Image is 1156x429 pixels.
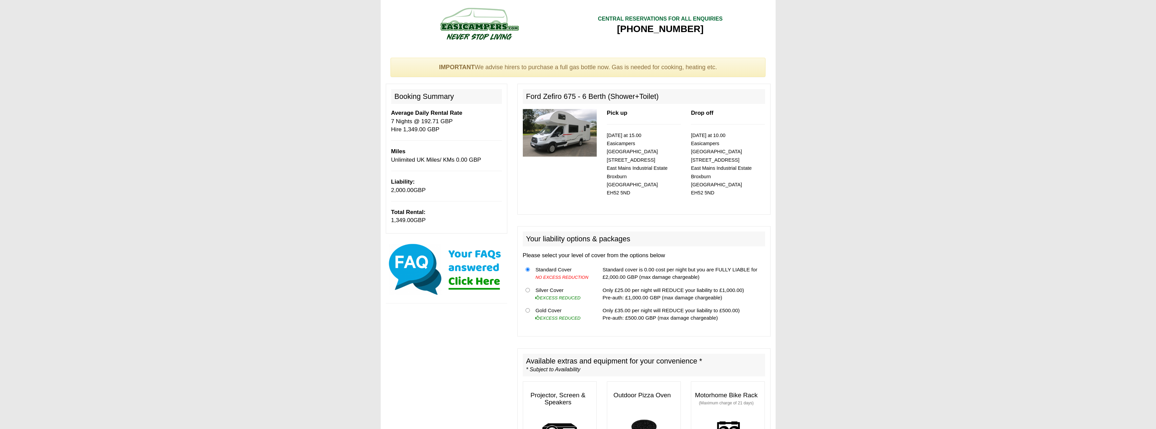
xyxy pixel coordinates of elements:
b: Miles [391,148,406,155]
td: Silver Cover [533,284,593,304]
b: Liability: [391,179,415,185]
h3: Outdoor Pizza Oven [607,388,680,402]
img: 330.jpg [523,109,597,157]
i: NO EXCESS REDUCTION [535,275,588,280]
small: [DATE] at 15.00 Easicampers [GEOGRAPHIC_DATA] [STREET_ADDRESS] East Mains Industrial Estate Broxb... [607,133,668,196]
b: Pick up [607,110,627,116]
td: Gold Cover [533,304,593,324]
td: Standard Cover [533,263,593,284]
h3: Projector, Screen & Speakers [523,388,596,409]
h2: Ford Zefiro 675 - 6 Berth (Shower+Toilet) [523,89,765,104]
i: * Subject to Availability [526,367,581,372]
h2: Available extras and equipment for your convenience * [523,354,765,377]
p: GBP [391,178,502,194]
td: Standard cover is 0.00 cost per night but you are FULLY LIABLE for £2,000.00 GBP (max damage char... [600,263,765,284]
strong: IMPORTANT [439,64,475,71]
p: GBP [391,208,502,225]
h2: Booking Summary [391,89,502,104]
div: CENTRAL RESERVATIONS FOR ALL ENQUIRIES [598,15,723,23]
td: Only £25.00 per night will REDUCE your liability to £1,000.00) Pre-auth: £1,000.00 GBP (max damag... [600,284,765,304]
i: EXCESS REDUCED [535,295,581,300]
span: 1,349.00 [391,217,414,223]
b: Average Daily Rental Rate [391,110,462,116]
i: EXCESS REDUCED [535,316,581,321]
td: Only £35.00 per night will REDUCE your liability to £500.00) Pre-auth: £500.00 GBP (max damage ch... [600,304,765,324]
img: Click here for our most common FAQs [386,242,507,296]
img: campers-checkout-logo.png [415,5,543,42]
div: [PHONE_NUMBER] [598,23,723,35]
h3: Motorhome Bike Rack [691,388,764,409]
h2: Your liability options & packages [523,232,765,246]
small: (Maximum charge of 21 days) [699,401,754,405]
span: 2,000.00 [391,187,414,193]
small: [DATE] at 10.00 Easicampers [GEOGRAPHIC_DATA] [STREET_ADDRESS] East Mains Industrial Estate Broxb... [691,133,752,196]
div: We advise hirers to purchase a full gas bottle now. Gas is needed for cooking, heating etc. [391,58,766,77]
b: Total Rental: [391,209,426,215]
b: Drop off [691,110,713,116]
p: Please select your level of cover from the options below [523,251,765,260]
p: Unlimited UK Miles/ KMs 0.00 GBP [391,148,502,164]
p: 7 Nights @ 192.71 GBP Hire 1,349.00 GBP [391,109,502,134]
